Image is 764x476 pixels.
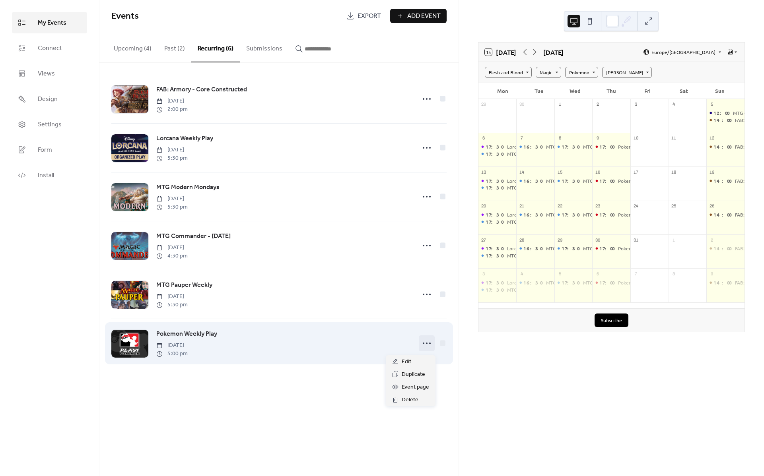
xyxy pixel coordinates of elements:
[486,151,507,157] span: 17:30
[562,279,583,286] span: 17:30
[713,117,735,124] span: 14:00
[156,350,188,358] span: 5:00 pm
[618,178,665,184] div: Pokemon Weekly Play
[12,114,87,135] a: Settings
[156,183,220,192] span: MTG Modern Mondays
[633,203,639,209] div: 24
[156,252,188,260] span: 4:30 pm
[486,286,507,293] span: 17:30
[595,135,601,141] div: 9
[507,211,551,218] div: Lorcana Weekly Play
[557,237,563,243] div: 29
[583,279,627,286] div: MTG Pauper Weekly
[507,143,551,150] div: Lorcana Weekly Play
[156,280,212,290] a: MTG Pauper Weekly
[557,203,563,209] div: 22
[595,169,601,175] div: 16
[482,46,519,58] button: 15[DATE]
[38,120,62,130] span: Settings
[706,279,745,286] div: FAB: Armory - Core Constructed
[156,292,188,301] span: [DATE]
[706,245,745,252] div: FAB: Armory - Core Constructed
[156,85,247,95] span: FAB: Armory - Core Constructed
[599,143,618,150] span: 17:00
[38,44,62,53] span: Connect
[713,279,735,286] span: 14:00
[519,271,525,277] div: 4
[546,245,602,252] div: MTG Commander - [DATE]
[709,169,715,175] div: 19
[713,245,735,252] span: 14:00
[486,184,507,191] span: 17:30
[546,178,602,184] div: MTG Commander - [DATE]
[562,143,583,150] span: 17:30
[554,178,593,184] div: MTG Pauper Weekly
[557,101,563,107] div: 1
[156,244,188,252] span: [DATE]
[507,279,551,286] div: Lorcana Weekly Play
[38,95,58,104] span: Design
[651,50,715,54] span: Europe/[GEOGRAPHIC_DATA]
[706,143,745,150] div: FAB: Armory - Core Constructed
[156,203,188,211] span: 5:30 pm
[713,110,733,116] span: 12:00
[709,101,715,107] div: 5
[402,395,418,405] span: Delete
[554,211,593,218] div: MTG Pauper Weekly
[486,143,507,150] span: 17:30
[12,164,87,186] a: Install
[486,245,507,252] span: 17:30
[713,211,735,218] span: 14:00
[481,271,487,277] div: 3
[478,184,517,191] div: MTG Modern Mondays
[402,383,429,392] span: Event page
[156,134,213,144] a: Lorcana Weekly Play
[402,370,425,379] span: Duplicate
[633,101,639,107] div: 3
[156,231,231,242] a: MTG Commander - [DATE]
[519,135,525,141] div: 7
[557,271,563,277] div: 5
[709,237,715,243] div: 2
[546,143,602,150] div: MTG Commander - [DATE]
[390,9,447,23] button: Add Event
[706,178,745,184] div: FAB: Armory - Core Constructed
[478,143,517,150] div: Lorcana Weekly Play
[666,83,702,99] div: Sat
[507,286,556,293] div: MTG Modern Mondays
[554,245,593,252] div: MTG Pauper Weekly
[557,169,563,175] div: 15
[595,101,601,107] div: 2
[554,279,593,286] div: MTG Pauper Weekly
[523,279,546,286] span: 16:30
[156,281,212,290] span: MTG Pauper Weekly
[521,83,557,99] div: Tue
[481,169,487,175] div: 13
[156,195,188,203] span: [DATE]
[706,110,745,116] div: MTG Commander
[507,184,556,191] div: MTG Modern Mondays
[592,245,630,252] div: Pokemon Weekly Play
[583,245,627,252] div: MTG Pauper Weekly
[554,143,593,150] div: MTG Pauper Weekly
[486,279,507,286] span: 17:30
[478,245,517,252] div: Lorcana Weekly Play
[12,88,87,110] a: Design
[595,237,601,243] div: 30
[12,37,87,59] a: Connect
[481,135,487,141] div: 6
[486,252,507,259] span: 17:30
[486,178,507,184] span: 17:30
[478,279,517,286] div: Lorcana Weekly Play
[583,143,627,150] div: MTG Pauper Weekly
[478,252,517,259] div: MTG Modern Mondays
[562,245,583,252] span: 17:30
[595,203,601,209] div: 23
[671,169,677,175] div: 18
[481,101,487,107] div: 29
[519,101,525,107] div: 30
[633,271,639,277] div: 7
[592,178,630,184] div: Pokemon Weekly Play
[523,178,546,184] span: 16:30
[523,211,546,218] span: 16:30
